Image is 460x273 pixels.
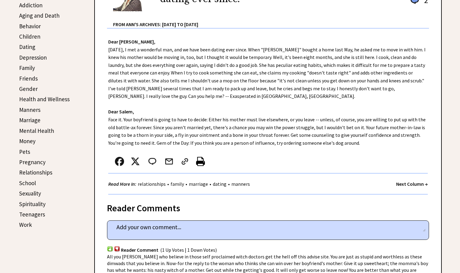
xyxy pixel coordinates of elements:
[19,54,47,61] a: Depression
[108,39,155,45] strong: Dear [PERSON_NAME],
[19,43,35,50] a: Dating
[114,246,120,252] img: votdown.png
[187,181,209,187] a: marriage
[19,179,36,187] a: School
[19,127,54,134] a: Mental Health
[19,169,52,176] a: Relationships
[180,157,189,166] img: link_02.png
[19,12,60,19] a: Aging and Death
[19,22,41,30] a: Behavior
[113,12,429,28] div: From Ann's Archives: [DATE] to [DATE]
[211,181,228,187] a: dating
[396,181,428,187] a: Next Column →
[19,148,30,155] a: Pets
[19,211,45,218] a: Teenagers
[19,2,43,9] a: Addiction
[108,181,136,187] strong: Read More In:
[19,75,38,82] a: Friends
[136,181,167,187] a: relationships
[169,181,185,187] a: family
[160,247,217,253] span: (1 Up Votes | 1 Down Votes)
[19,158,46,166] a: Pregnancy
[121,247,158,253] span: Reader Comment
[131,157,140,166] img: x_small.png
[107,246,113,252] img: votup.png
[19,200,46,208] a: Spirituality
[230,181,251,187] a: manners
[95,29,441,195] div: [DATE], I met a wonderful man, and we have been dating ever since. When "[PERSON_NAME]" bought a ...
[19,64,35,71] a: Family
[164,157,174,166] img: mail.png
[108,109,134,115] strong: Dear Salem,
[19,137,36,145] a: Money
[19,221,32,228] a: Work
[196,157,205,166] img: printer%20icon.png
[19,190,41,197] a: Sexuality
[19,116,40,124] a: Marriage
[19,106,40,113] a: Manners
[115,157,124,166] img: facebook.png
[147,157,157,166] img: message_round%202.png
[19,33,40,40] a: Children
[107,202,429,211] div: Reader Comments
[108,180,251,188] div: • • • •
[19,85,38,92] a: Gender
[19,95,70,103] a: Health and Wellness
